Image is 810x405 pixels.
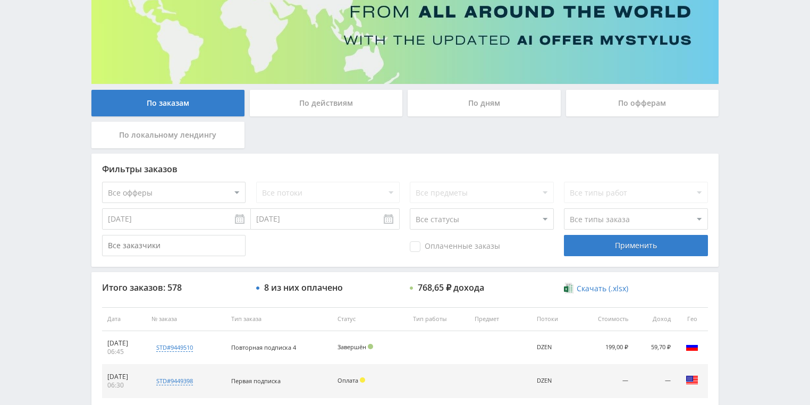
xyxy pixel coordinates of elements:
[686,374,698,386] img: usa.png
[102,283,246,292] div: Итого заказов: 578
[91,90,244,116] div: По заказам
[107,373,141,381] div: [DATE]
[469,307,531,331] th: Предмет
[564,235,707,256] div: Применить
[676,307,708,331] th: Гео
[537,377,571,384] div: DZEN
[634,365,676,398] td: —
[576,307,634,331] th: Стоимость
[156,377,193,385] div: std#9449398
[107,381,141,390] div: 06:30
[250,90,403,116] div: По действиям
[91,122,244,148] div: По локальному лендингу
[360,377,365,383] span: Холд
[332,307,408,331] th: Статус
[102,235,246,256] input: Все заказчики
[576,365,634,398] td: —
[531,307,576,331] th: Потоки
[107,348,141,356] div: 06:45
[107,339,141,348] div: [DATE]
[226,307,332,331] th: Тип заказа
[102,164,708,174] div: Фильтры заказов
[576,331,634,365] td: 199,00 ₽
[264,283,343,292] div: 8 из них оплачено
[418,283,484,292] div: 768,65 ₽ дохода
[338,343,366,351] span: Завершён
[156,343,193,352] div: std#9449510
[368,344,373,349] span: Подтвержден
[564,283,573,293] img: xlsx
[686,340,698,353] img: rus.png
[410,241,500,252] span: Оплаченные заказы
[537,344,571,351] div: DZEN
[577,284,628,293] span: Скачать (.xlsx)
[634,331,676,365] td: 59,70 ₽
[102,307,146,331] th: Дата
[564,283,628,294] a: Скачать (.xlsx)
[408,307,469,331] th: Тип работы
[634,307,676,331] th: Доход
[146,307,226,331] th: № заказа
[231,343,296,351] span: Повторная подписка 4
[338,376,358,384] span: Оплата
[566,90,719,116] div: По офферам
[408,90,561,116] div: По дням
[231,377,281,385] span: Первая подписка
